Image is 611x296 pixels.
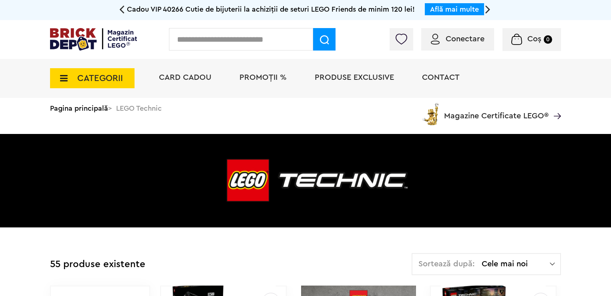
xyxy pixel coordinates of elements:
a: Card Cadou [159,73,211,81]
span: Coș [527,35,541,43]
span: Cadou VIP 40266 Cutie de bijuterii la achiziții de seturi LEGO Friends de minim 120 lei! [127,6,415,13]
a: Magazine Certificate LEGO® [549,101,561,109]
span: Cele mai noi [482,260,550,268]
a: PROMOȚII % [239,73,287,81]
span: Magazine Certificate LEGO® [444,101,549,120]
a: Conectare [431,35,484,43]
a: Contact [422,73,460,81]
a: Produse exclusive [315,73,394,81]
div: 55 produse existente [50,253,145,276]
span: Conectare [446,35,484,43]
span: Sortează după: [418,260,475,268]
a: Află mai multe [430,6,479,13]
small: 0 [544,35,552,44]
span: CATEGORII [77,74,123,83]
